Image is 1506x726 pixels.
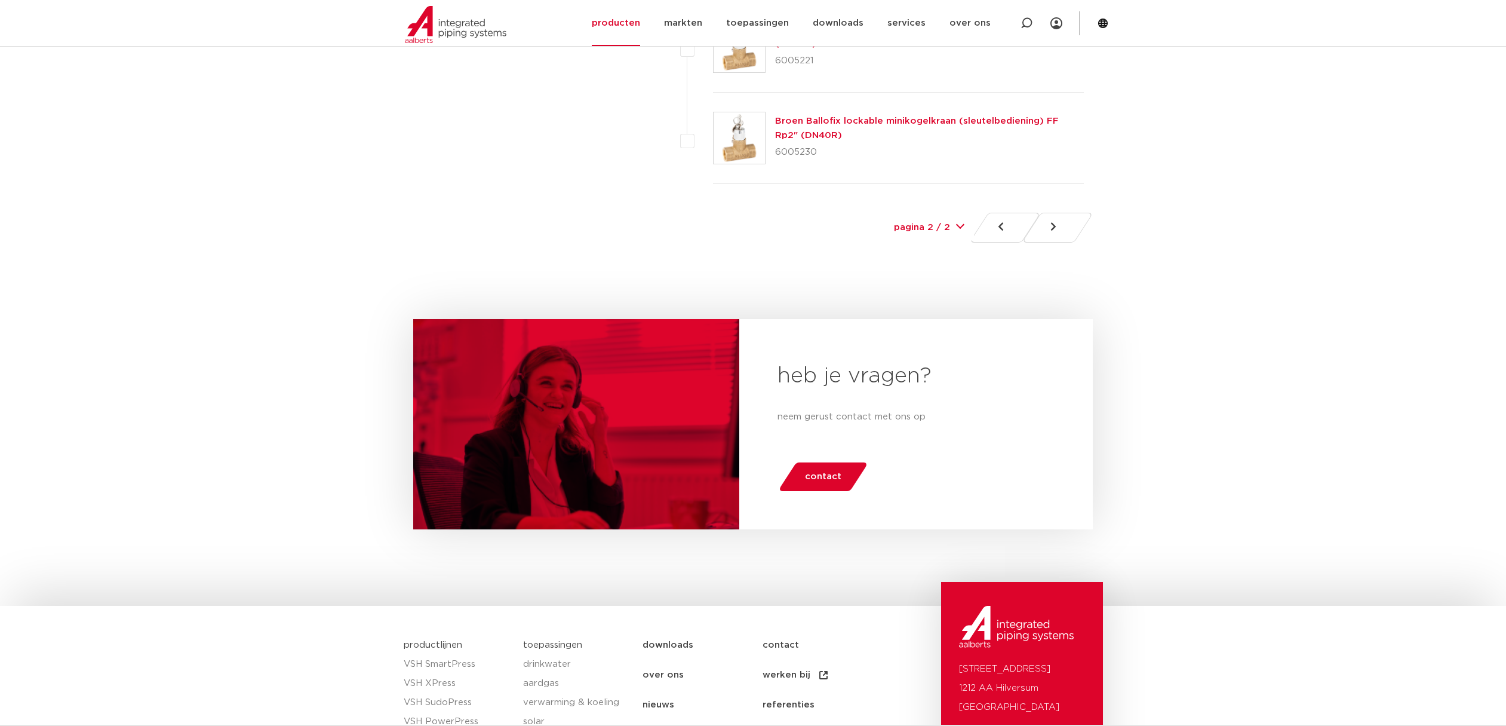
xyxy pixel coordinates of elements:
[523,655,631,674] a: drinkwater
[763,690,883,720] a: referenties
[777,410,1055,424] p: neem gerust contact met ons op
[763,660,883,690] a: werken bij
[775,143,1084,162] p: 6005230
[778,462,869,491] a: contact
[777,362,1055,391] h2: heb je vragen?
[775,51,1084,71] p: 6005221
[714,112,765,164] img: Thumbnail for Broen Ballofix lockable minikogelkraan (sleutelbediening) FF Rp2" (DN40R)
[404,641,462,650] a: productlijnen
[404,674,511,693] a: VSH XPress
[775,117,1059,140] a: Broen Ballofix lockable minikogelkraan (sleutelbediening) FF Rp2" (DN40R)
[805,467,841,486] span: contact
[643,630,763,660] a: downloads
[763,630,883,660] a: contact
[404,655,511,674] a: VSH SmartPress
[643,690,763,720] a: nieuws
[523,641,582,650] a: toepassingen
[404,693,511,712] a: VSH SudoPress
[523,693,631,712] a: verwarming & koeling
[714,21,765,72] img: Thumbnail for Broen Ballofix lockable minikogelkraan (sleutelbediening) FF Rp1" (DN20R)
[643,660,763,690] a: over ons
[523,674,631,693] a: aardgas
[959,660,1084,717] p: [STREET_ADDRESS] 1212 AA Hilversum [GEOGRAPHIC_DATA]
